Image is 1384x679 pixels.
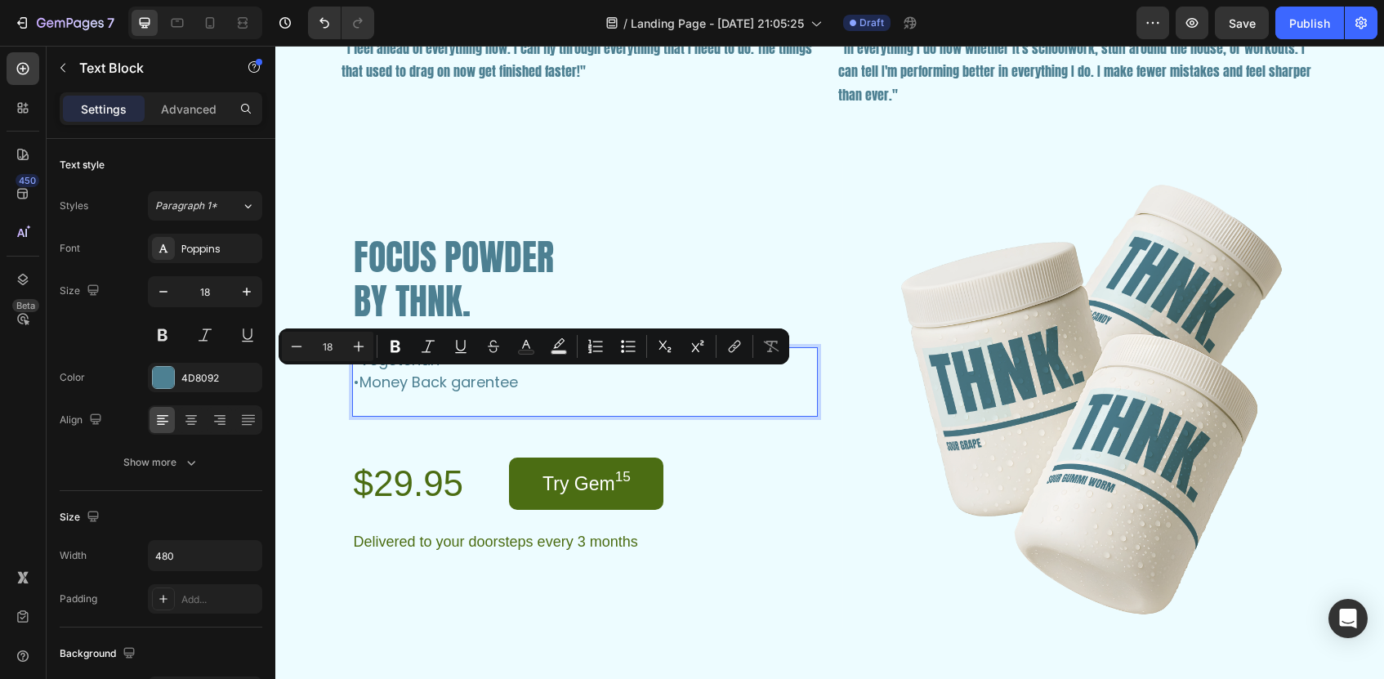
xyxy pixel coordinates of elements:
div: Publish [1289,15,1330,32]
p: Delivered to your doorsteps every 3 months [78,485,541,507]
div: Width [60,548,87,563]
p: FOCUS POWDER BY THNK. [78,189,402,277]
div: Poppins [181,242,258,257]
div: $29.95 [77,414,190,462]
div: Align [60,409,105,431]
button: Save [1215,7,1269,39]
div: 4D8092 [181,371,258,386]
span: Save [1229,16,1256,30]
button: Publish [1275,7,1344,39]
span: Draft [859,16,884,30]
div: 450 [16,174,39,187]
p: Settings [81,101,127,118]
span: Paragraph 1* [155,199,217,213]
div: Color [60,370,85,385]
p: Text Block [79,58,218,78]
p: 7 [107,13,114,33]
div: Font [60,241,80,256]
div: Try Gem [267,423,355,453]
div: Add... [181,592,258,607]
span: / [623,15,627,32]
button: 7 [7,7,122,39]
p: •Vegeterian [78,303,467,325]
p: •Money Back garentee [78,325,467,347]
button: Paragraph 1* [148,191,262,221]
div: Open Intercom Messenger [1328,599,1368,638]
p: Advanced [161,101,217,118]
div: Text style [60,158,105,172]
input: Auto [149,541,261,570]
div: Padding [60,592,97,606]
div: Size [60,507,103,529]
button: Try Gem<sup>15</sup> [234,412,388,464]
div: Beta [12,299,39,312]
iframe: To enrich screen reader interactions, please activate Accessibility in Grammarly extension settings [275,46,1384,679]
div: Rich Text Editor. Editing area: main [77,302,469,371]
div: Styles [60,199,88,213]
h2: To enrich screen reader interactions, please activate Accessibility in Grammarly extension settings [77,190,404,282]
div: Show more [123,454,199,471]
span: Landing Page - [DATE] 21:05:25 [631,15,804,32]
img: gempages_581112007906820616-c93272a6-a3a5-4548-9091-11c00d8a4d00.png [567,117,1033,583]
div: Undo/Redo [308,7,374,39]
div: Editor contextual toolbar [279,328,789,364]
div: Size [60,280,103,302]
div: Background [60,643,139,665]
button: Show more [60,448,262,477]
